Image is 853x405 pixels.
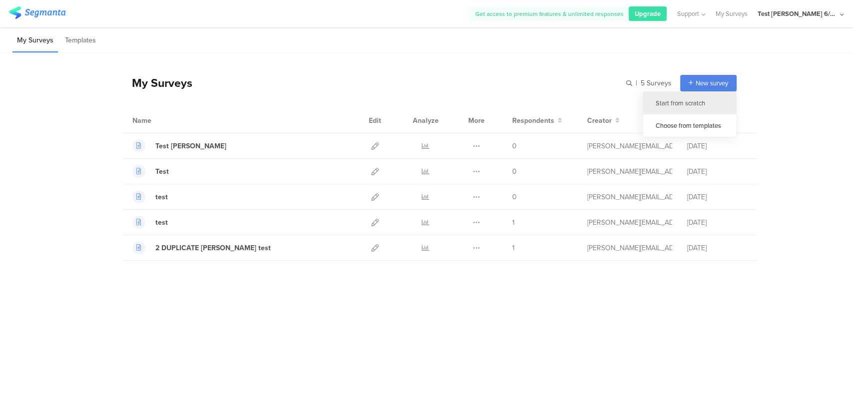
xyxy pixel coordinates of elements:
[9,6,65,19] img: segmanta logo
[132,241,271,254] a: 2 DUPLICATE [PERSON_NAME] test
[687,166,747,177] div: [DATE]
[122,74,192,91] div: My Surveys
[643,92,736,114] div: Start from scratch
[587,166,672,177] div: raymund@segmanta.com
[155,217,168,228] div: test
[512,166,517,177] span: 0
[512,141,517,151] span: 0
[132,139,226,152] a: Test [PERSON_NAME]
[512,115,554,126] span: Respondents
[635,9,661,18] span: Upgrade
[687,217,747,228] div: [DATE]
[696,78,728,88] span: New survey
[155,166,169,177] div: Test
[155,243,271,253] div: 2 DUPLICATE nevin test
[512,115,562,126] button: Respondents
[587,192,672,202] div: raymund@segmanta.com
[758,9,838,18] div: Test [PERSON_NAME] 6/30
[155,192,168,202] div: test
[587,141,672,151] div: raymund@segmanta.com
[677,9,699,18] span: Support
[587,217,672,228] div: raymund@segmanta.com
[411,108,441,133] div: Analyze
[641,78,672,88] span: 5 Surveys
[687,141,747,151] div: [DATE]
[364,108,386,133] div: Edit
[643,114,736,137] div: Choose from templates
[512,192,517,202] span: 0
[132,190,168,203] a: test
[512,243,515,253] span: 1
[132,115,192,126] div: Name
[512,217,515,228] span: 1
[132,165,169,178] a: Test
[587,243,672,253] div: raymund@segmanta.com
[132,216,168,229] a: test
[475,9,624,18] span: Get access to premium features & unlimited responses
[12,29,58,52] li: My Surveys
[687,192,747,202] div: [DATE]
[687,243,747,253] div: [DATE]
[587,115,620,126] button: Creator
[155,141,226,151] div: Test Nevin
[634,78,639,88] span: |
[466,108,487,133] div: More
[587,115,612,126] span: Creator
[60,29,100,52] li: Templates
